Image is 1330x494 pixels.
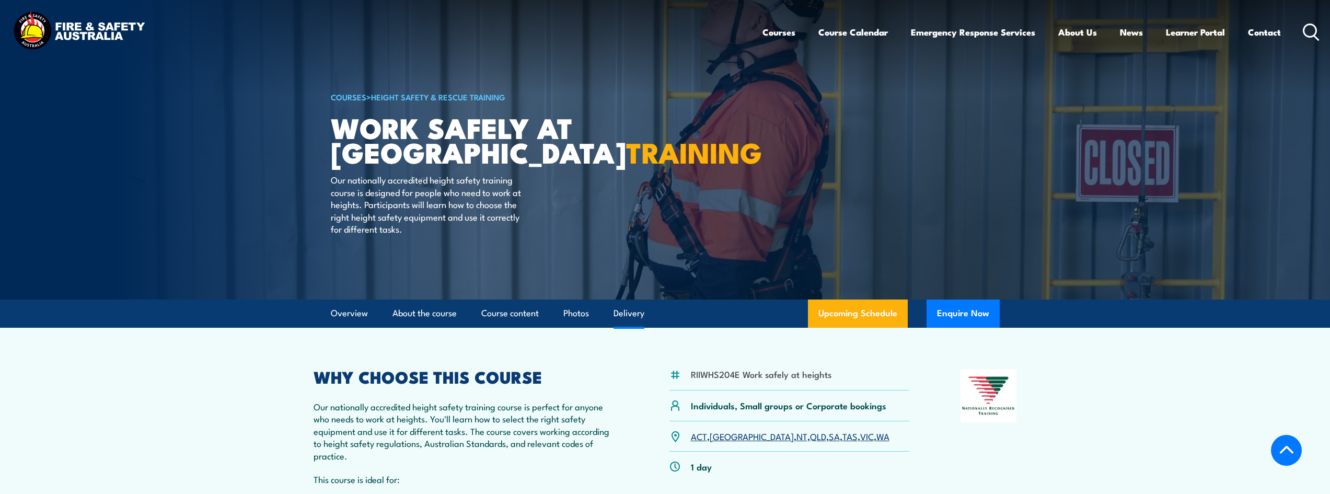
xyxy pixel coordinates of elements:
[314,400,619,462] p: Our nationally accredited height safety training course is perfect for anyone who needs to work a...
[1248,18,1281,46] a: Contact
[961,369,1017,422] img: Nationally Recognised Training logo.
[710,430,794,442] a: [GEOGRAPHIC_DATA]
[818,18,888,46] a: Course Calendar
[331,300,368,327] a: Overview
[331,174,522,235] p: Our nationally accredited height safety training course is designed for people who need to work a...
[392,300,457,327] a: About the course
[762,18,795,46] a: Courses
[626,130,762,173] strong: TRAINING
[1166,18,1225,46] a: Learner Portal
[691,461,712,473] p: 1 day
[842,430,858,442] a: TAS
[829,430,840,442] a: SA
[810,430,826,442] a: QLD
[371,91,505,102] a: Height Safety & Rescue Training
[691,430,889,442] p: , , , , , , ,
[331,115,589,164] h1: Work Safely at [GEOGRAPHIC_DATA]
[796,430,807,442] a: NT
[314,473,619,485] p: This course is ideal for:
[614,300,644,327] a: Delivery
[691,368,831,380] li: RIIWHS204E Work safely at heights
[691,399,886,411] p: Individuals, Small groups or Corporate bookings
[808,300,908,328] a: Upcoming Schedule
[1120,18,1143,46] a: News
[691,430,707,442] a: ACT
[860,430,874,442] a: VIC
[314,369,619,384] h2: WHY CHOOSE THIS COURSE
[331,91,366,102] a: COURSES
[481,300,539,327] a: Course content
[331,90,589,103] h6: >
[876,430,889,442] a: WA
[563,300,589,327] a: Photos
[911,18,1035,46] a: Emergency Response Services
[927,300,1000,328] button: Enquire Now
[1058,18,1097,46] a: About Us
